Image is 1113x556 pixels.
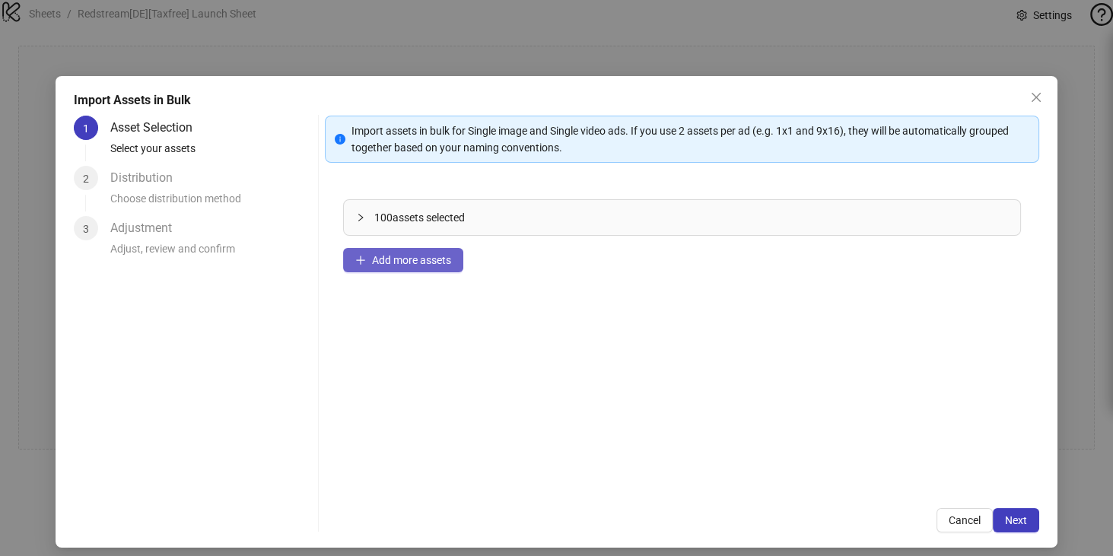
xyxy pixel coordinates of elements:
span: Next [1005,514,1027,526]
button: Messages [152,465,304,526]
div: Import Assets in Bulk [74,91,1039,110]
p: Hi Mater 👋 [30,108,274,134]
div: 100assets selected [344,200,1020,235]
span: close [1030,91,1042,103]
button: Add more assets [343,248,463,272]
span: Cancel [949,514,981,526]
div: Close [262,24,289,52]
div: Distribution [110,166,185,190]
span: 1 [83,122,89,135]
span: collapsed [356,213,365,222]
div: Asset Selection [110,116,205,140]
span: info-circle [335,134,345,145]
p: How can we help? [30,134,274,160]
div: Select your assets [110,140,312,166]
span: 100 [374,211,393,224]
span: Home [59,503,93,513]
div: Choose distribution method [110,190,312,216]
button: Close [1024,85,1048,110]
span: plus [355,255,366,265]
span: 2 [83,173,89,185]
div: Import assets in bulk for Single image and Single video ads. If you use 2 assets per ad (e.g. 1x1... [351,122,1029,156]
span: 3 [83,223,89,235]
button: Next [993,508,1039,532]
span: assets selected [393,211,465,224]
div: Adjust, review and confirm [110,240,312,266]
div: Adjustment [110,216,184,240]
button: Cancel [937,508,993,532]
span: Add more assets [372,254,451,266]
span: Messages [202,503,255,513]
